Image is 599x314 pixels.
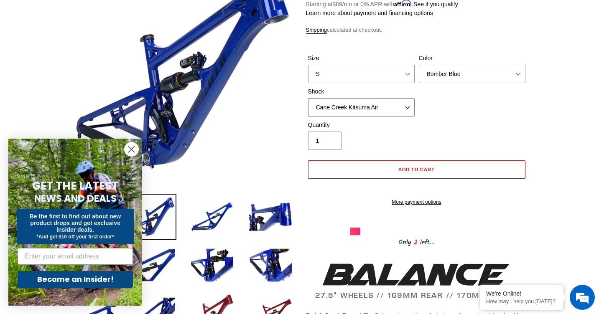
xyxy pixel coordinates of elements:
a: More payment options [308,198,525,206]
label: Size [308,54,415,63]
span: $89 [332,1,342,8]
p: How may I help you today? [486,298,557,304]
span: 2 [411,237,420,248]
label: Color [419,54,525,63]
img: d_696896380_company_1647369064580_696896380 [27,42,48,63]
span: Be the first to find out about new product drops and get exclusive insider deals. [30,213,121,233]
a: Learn more about payment and financing options [306,10,433,16]
textarea: Type your message and hit 'Enter' [4,228,159,257]
img: Load image into Gallery viewer, BALANCE - Frameset [189,242,235,288]
img: Load image into Gallery viewer, BALANCE - Frameset [247,242,293,288]
button: Close dialog [124,142,139,157]
div: calculated at checkout. [306,26,528,34]
button: Add to cart [308,160,525,179]
span: NEWS AND DEALS [34,192,117,205]
div: Minimize live chat window [137,4,157,24]
div: Chat with us now [56,47,153,58]
input: Enter your email address [18,248,133,265]
div: Only left... [350,235,484,248]
span: *And get $10 off your first order* [36,234,114,240]
img: Load image into Gallery viewer, BALANCE - Frameset [247,194,293,240]
img: Load image into Gallery viewer, BALANCE - Frameset [130,194,176,240]
img: Load image into Gallery viewer, BALANCE - Frameset [130,242,176,288]
a: Shipping [306,27,327,34]
div: We're Online! [486,290,557,297]
span: Add to cart [398,166,435,172]
span: We're online! [48,105,115,190]
label: Shock [308,87,415,96]
label: Quantity [308,121,415,129]
h2: 27.5" WHEELS // 169MM REAR // 170MM FRONT [306,261,528,299]
a: See if you qualify - Learn more about Affirm Financing (opens in modal) [413,1,458,8]
div: Navigation go back [9,46,22,58]
span: GET THE LATEST [32,178,118,193]
img: Load image into Gallery viewer, BALANCE - Frameset [189,194,235,240]
button: Become an Insider! [18,271,133,288]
